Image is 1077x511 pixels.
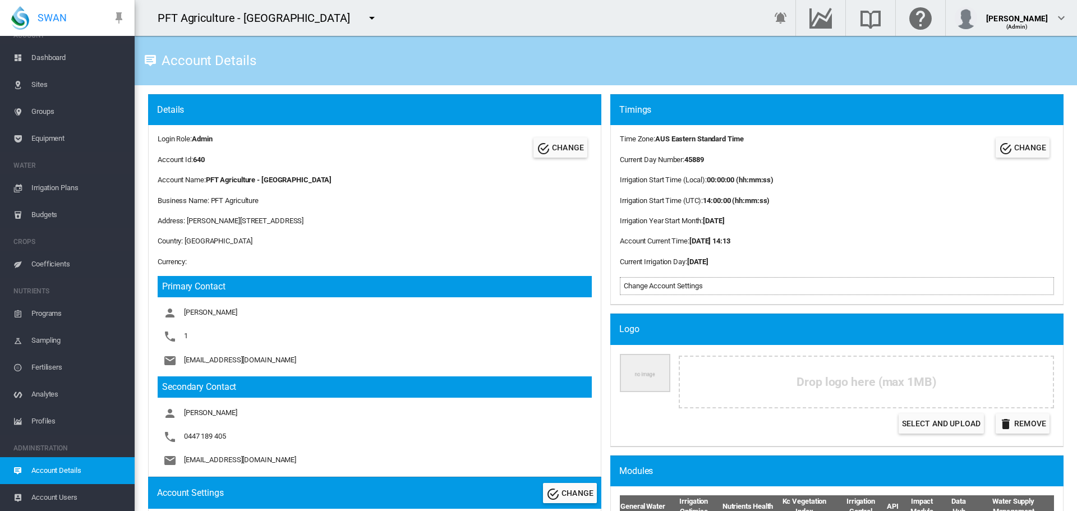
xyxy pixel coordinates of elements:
span: Profiles [31,408,126,435]
md-icon: icon-phone [163,330,177,343]
b: [DATE] 14:13 [689,237,730,245]
span: 0447 189 405 [184,432,226,441]
b: [DATE] [703,217,724,225]
span: CROPS [13,233,126,251]
span: Irrigation Plans [31,174,126,201]
span: Irrigation Start Time (UTC) [620,196,701,205]
div: Logo [619,323,1064,335]
md-icon: Search the knowledge base [857,11,884,25]
span: ADMINISTRATION [13,439,126,457]
span: Equipment [31,125,126,152]
div: Change Account Settings [624,281,1050,291]
span: CHANGE [552,143,584,152]
span: CHANGE [561,489,593,498]
div: : [620,236,774,246]
div: : [620,134,774,144]
span: Sampling [31,327,126,354]
b: 45889 [684,155,704,164]
md-icon: icon-email [163,354,177,367]
md-icon: icon-delete [999,417,1012,431]
md-icon: icon-check-circle [537,142,550,155]
img: Company Logo [620,354,670,393]
div: Currency: [158,257,592,267]
span: Account Current Time [620,237,688,245]
div: Account Settings [157,487,223,499]
div: Address: [PERSON_NAME][STREET_ADDRESS] [158,216,592,226]
span: Groups [31,98,126,125]
b: PFT Agriculture - [GEOGRAPHIC_DATA] [206,176,332,184]
button: Change Account Timings [996,137,1050,158]
span: Current Irrigation Day [620,257,685,266]
label: Select and Upload [899,413,984,434]
span: 1 [184,332,188,340]
span: Dashboard [31,44,126,71]
md-icon: icon-chevron-down [1055,11,1068,25]
b: 640 [193,155,205,164]
span: SWAN [38,11,67,25]
span: Fertilisers [31,354,126,381]
md-icon: icon-pin [112,11,126,25]
md-icon: icon-check-circle [999,142,1012,155]
div: : [620,216,774,226]
md-icon: icon-phone [163,430,177,444]
div: Account Id: [158,155,212,165]
div: : [620,155,774,165]
div: Account Details [157,57,256,65]
div: Timings [619,104,1064,116]
div: PFT Agriculture - [GEOGRAPHIC_DATA] [158,10,360,26]
button: icon-menu-down [361,7,383,29]
md-icon: Go to the Data Hub [807,11,834,25]
div: Modules [619,465,1064,477]
div: : [620,257,774,267]
span: WATER [13,156,126,174]
span: Analytes [31,381,126,408]
span: Current Day Number [620,155,683,164]
div: : [620,175,774,185]
span: Budgets [31,201,126,228]
span: Irrigation Start Time (Local) [620,176,705,184]
button: icon-delete Remove [996,413,1050,434]
img: SWAN-Landscape-Logo-Colour-drop.png [11,6,29,30]
span: [PERSON_NAME] [184,408,237,417]
h3: Primary Contact [158,276,592,297]
img: profile.jpg [955,7,977,29]
div: Country: [GEOGRAPHIC_DATA] [158,236,592,246]
div: Details [157,104,601,116]
div: : [620,196,774,206]
div: Drop logo here (max 1MB) [679,356,1054,408]
b: Admin [192,135,213,143]
md-icon: icon-check-circle [546,487,560,501]
span: Sites [31,71,126,98]
md-icon: icon-bell-ring [774,11,788,25]
button: Change Account Details [533,137,587,158]
md-icon: icon-menu-down [365,11,379,25]
div: Business Name: PFT Agriculture [158,196,592,206]
div: Login Role: [158,134,212,144]
span: [PERSON_NAME] [184,309,237,317]
span: Account Users [31,484,126,511]
span: NUTRIENTS [13,282,126,300]
b: 14:00:00 (hh:mm:ss) [703,196,770,205]
span: Coefficients [31,251,126,278]
div: [PERSON_NAME] [986,8,1048,20]
span: [EMAIL_ADDRESS][DOMAIN_NAME] [184,356,296,364]
b: AUS Eastern Standard Time [655,135,744,143]
span: Programs [31,300,126,327]
button: icon-bell-ring [770,7,792,29]
div: Account Name: [158,175,592,185]
span: Irrigation Year Start Month [620,217,701,225]
span: Account Details [31,457,126,484]
span: [EMAIL_ADDRESS][DOMAIN_NAME] [184,456,296,464]
span: (Admin) [1006,24,1028,30]
b: 00:00:00 (hh:mm:ss) [707,176,774,184]
button: Change Account Settings [543,483,597,503]
span: CHANGE [1014,143,1046,152]
h3: Secondary Contact [158,376,592,398]
b: [DATE] [687,257,708,266]
md-icon: Click here for help [907,11,934,25]
md-icon: icon-email [163,454,177,467]
span: Remove [1014,419,1046,428]
md-icon: icon-account [163,407,177,420]
md-icon: icon-account [163,306,177,320]
span: Time Zone [620,135,653,143]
